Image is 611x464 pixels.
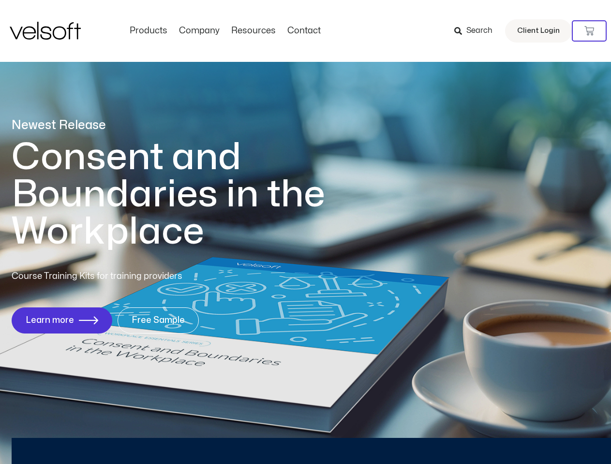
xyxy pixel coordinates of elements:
[517,25,560,37] span: Client Login
[12,117,365,134] p: Newest Release
[10,22,81,40] img: Velsoft Training Materials
[124,26,173,36] a: ProductsMenu Toggle
[124,26,327,36] nav: Menu
[132,316,185,325] span: Free Sample
[26,316,74,325] span: Learn more
[466,25,492,37] span: Search
[225,26,282,36] a: ResourcesMenu Toggle
[282,26,327,36] a: ContactMenu Toggle
[454,23,499,39] a: Search
[118,307,199,333] a: Free Sample
[12,139,365,250] h1: Consent and Boundaries in the Workplace
[505,19,572,43] a: Client Login
[173,26,225,36] a: CompanyMenu Toggle
[12,307,112,333] a: Learn more
[12,270,253,283] p: Course Training Kits for training providers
